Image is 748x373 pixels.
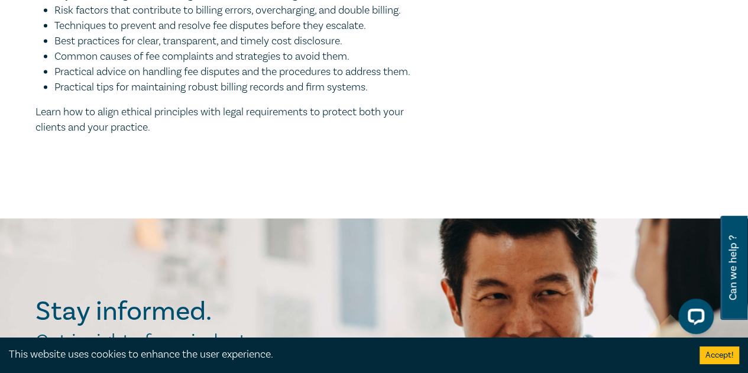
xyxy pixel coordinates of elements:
span: Can we help ? [727,223,739,313]
li: Risk factors that contribute to billing errors, overcharging, and double billing. [54,3,426,18]
li: Techniques to prevent and resolve fee disputes before they escalate. [54,18,426,34]
h2: Stay informed. [35,296,315,327]
li: Practical advice on handling fee disputes and the procedures to address them. [54,64,426,80]
p: Learn how to align ethical principles with legal requirements to protect both your clients and yo... [35,105,426,135]
button: Accept cookies [700,346,739,364]
li: Common causes of fee complaints and strategies to avoid them. [54,49,426,64]
iframe: LiveChat chat widget [669,294,718,343]
li: Best practices for clear, transparent, and timely cost disclosure. [54,34,426,49]
div: This website uses cookies to enhance the user experience. [9,347,682,362]
li: Practical tips for maintaining robust billing records and firm systems. [54,80,426,95]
